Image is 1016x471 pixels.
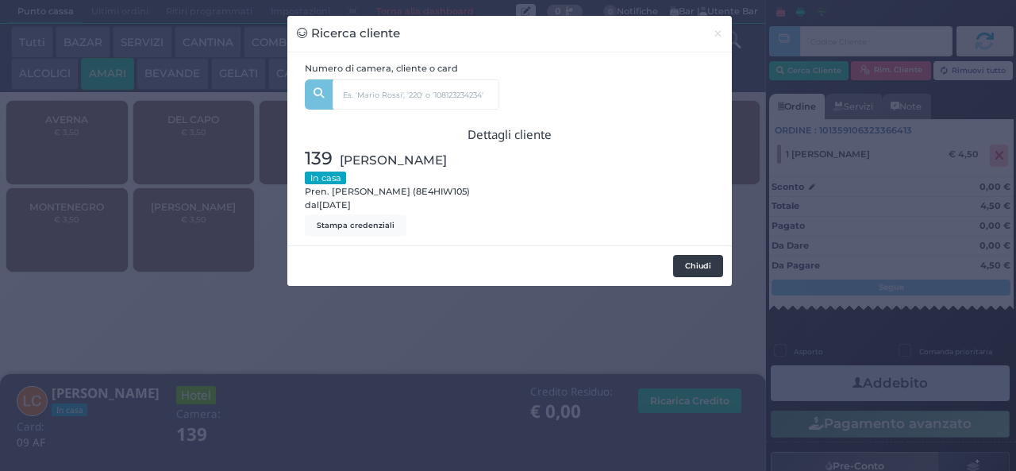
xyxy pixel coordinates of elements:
[319,199,351,212] span: [DATE]
[297,145,510,237] div: Pren. [PERSON_NAME] (8E4HIW105) dal
[713,25,723,42] span: ×
[340,151,447,169] span: [PERSON_NAME]
[305,172,346,184] small: In casa
[704,16,732,52] button: Chiudi
[305,145,333,172] span: 139
[305,214,406,237] button: Stampa credenziali
[305,128,715,141] h3: Dettagli cliente
[673,255,723,277] button: Chiudi
[297,25,401,43] h3: Ricerca cliente
[333,79,499,110] input: Es. 'Mario Rossi', '220' o '108123234234'
[305,62,458,75] label: Numero di camera, cliente o card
